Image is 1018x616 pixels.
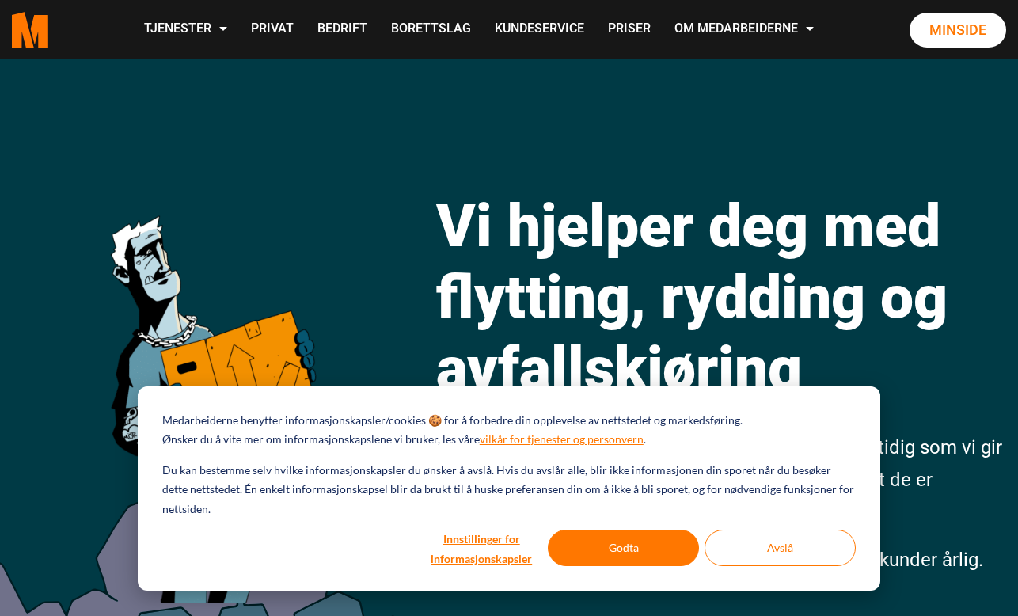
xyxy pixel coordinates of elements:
[162,430,646,450] p: Ønsker du å vite mer om informasjonskapslene vi bruker, les våre .
[379,2,483,58] a: Borettslag
[480,430,644,450] a: vilkår for tjenester og personvern
[483,2,596,58] a: Kundeservice
[97,154,328,603] img: medarbeiderne man icon optimized
[548,530,699,566] button: Godta
[420,530,542,566] button: Innstillinger for informasjonskapsler
[162,461,856,519] p: Du kan bestemme selv hvilke informasjonskapsler du ønsker å avslå. Hvis du avslår alle, blir ikke...
[162,411,743,431] p: Medarbeiderne benytter informasjonskapsler/cookies 🍪 for å forbedre din opplevelse av nettstedet ...
[306,2,379,58] a: Bedrift
[910,13,1006,48] a: Minside
[663,2,826,58] a: Om Medarbeiderne
[132,2,239,58] a: Tjenester
[705,530,856,566] button: Avslå
[596,2,663,58] a: Priser
[239,2,306,58] a: Privat
[138,386,880,591] div: Cookie banner
[436,190,1006,404] h1: Vi hjelper deg med flytting, rydding og avfallskjøring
